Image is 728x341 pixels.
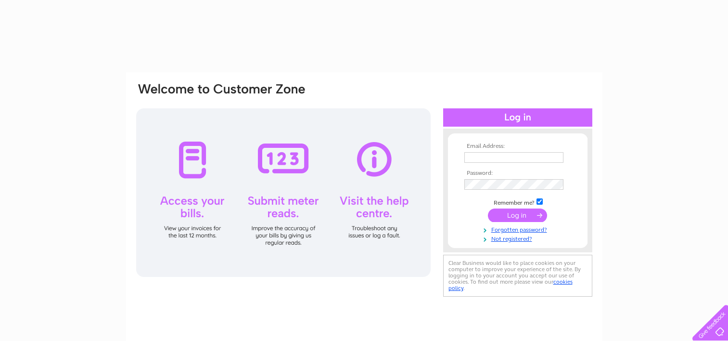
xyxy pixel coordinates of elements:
[443,255,592,297] div: Clear Business would like to place cookies on your computer to improve your experience of the sit...
[464,224,574,234] a: Forgotten password?
[488,209,547,222] input: Submit
[462,197,574,207] td: Remember me?
[464,234,574,243] a: Not registered?
[462,143,574,150] th: Email Address:
[462,170,574,177] th: Password:
[448,278,573,291] a: cookies policy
